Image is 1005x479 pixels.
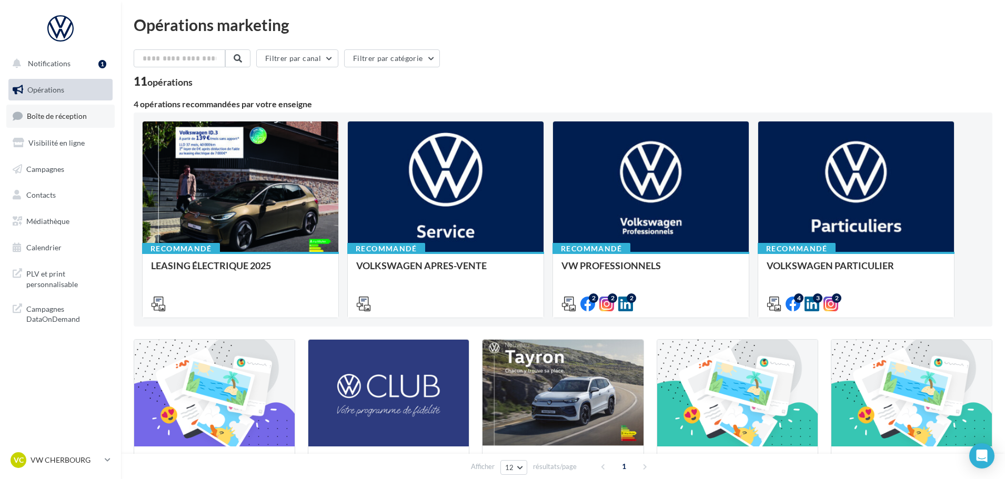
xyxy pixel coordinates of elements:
[813,293,822,303] div: 3
[6,79,115,101] a: Opérations
[134,17,992,33] div: Opérations marketing
[505,463,514,472] span: 12
[344,49,440,67] button: Filtrer par catégorie
[500,460,527,475] button: 12
[8,450,113,470] a: VC VW CHERBOURG
[356,260,535,281] div: VOLKSWAGEN APRES-VENTE
[6,105,115,127] a: Boîte de réception
[627,293,636,303] div: 2
[27,85,64,94] span: Opérations
[6,298,115,329] a: Campagnes DataOnDemand
[6,184,115,206] a: Contacts
[552,243,630,254] div: Recommandé
[589,293,598,303] div: 2
[142,243,220,254] div: Recommandé
[608,293,617,303] div: 2
[832,293,841,303] div: 2
[969,443,994,468] div: Open Intercom Messenger
[6,210,115,232] a: Médiathèque
[14,455,24,465] span: VC
[28,59,71,68] span: Notifications
[347,243,425,254] div: Recommandé
[758,243,836,254] div: Recommandé
[6,132,115,154] a: Visibilité en ligne
[794,293,803,303] div: 4
[26,190,56,199] span: Contacts
[147,77,193,87] div: opérations
[28,138,85,147] span: Visibilité en ligne
[767,260,946,281] div: VOLKSWAGEN PARTICULIER
[471,462,495,472] span: Afficher
[561,260,740,281] div: VW PROFESSIONNELS
[98,60,106,68] div: 1
[256,49,338,67] button: Filtrer par canal
[27,111,87,120] span: Boîte de réception
[6,158,115,180] a: Campagnes
[134,100,992,108] div: 4 opérations recommandées par votre enseigne
[26,243,62,252] span: Calendrier
[6,53,110,75] button: Notifications 1
[26,302,108,324] span: Campagnes DataOnDemand
[26,267,108,289] span: PLV et print personnalisable
[151,260,330,281] div: LEASING ÉLECTRIQUE 2025
[26,164,64,173] span: Campagnes
[26,217,69,226] span: Médiathèque
[31,455,100,465] p: VW CHERBOURG
[6,237,115,259] a: Calendrier
[134,76,193,87] div: 11
[616,458,632,475] span: 1
[533,462,577,472] span: résultats/page
[6,262,115,293] a: PLV et print personnalisable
